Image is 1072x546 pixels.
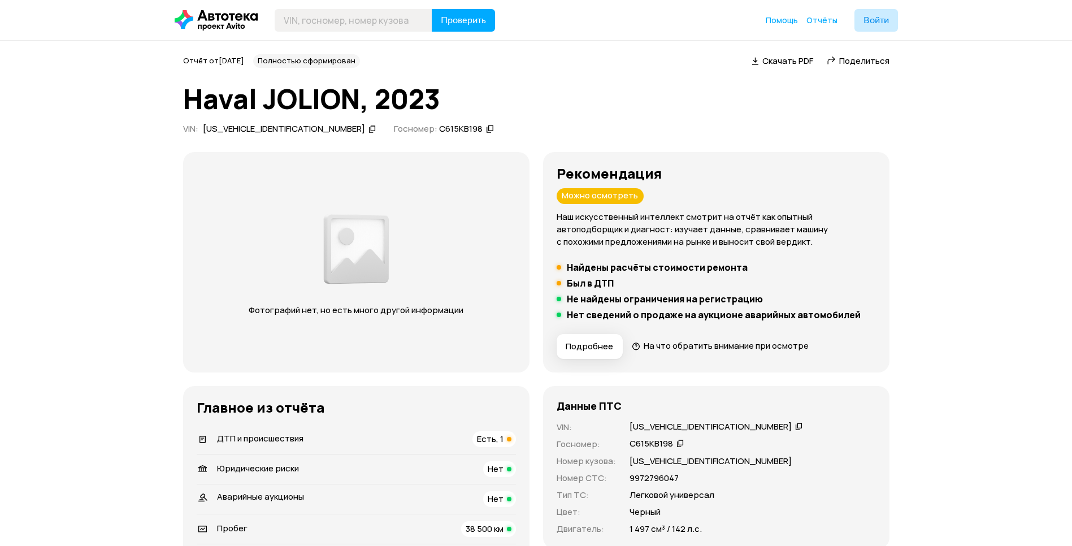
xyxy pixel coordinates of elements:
h3: Главное из отчёта [197,400,516,415]
span: VIN : [183,123,198,135]
img: d89e54fb62fcf1f0.png [320,208,392,291]
span: Скачать PDF [762,55,813,67]
p: Легковой универсал [630,489,714,501]
p: Фотографий нет, но есть много другой информации [238,304,475,317]
h5: Был в ДТП [567,278,614,289]
p: Двигатель : [557,523,616,535]
a: Помощь [766,15,798,26]
p: [US_VEHICLE_IDENTIFICATION_NUMBER] [630,455,792,467]
span: Нет [488,493,504,505]
a: На что обратить внимание при осмотре [632,340,809,352]
h4: Данные ПТС [557,400,622,412]
p: Госномер : [557,438,616,450]
div: Полностью сформирован [253,54,360,68]
span: Подробнее [566,341,613,352]
span: Проверить [441,16,486,25]
span: Войти [863,16,889,25]
p: Наш искусственный интеллект смотрит на отчёт как опытный автоподборщик и диагност: изучает данные... [557,211,876,248]
a: Скачать PDF [752,55,813,67]
div: [US_VEHICLE_IDENTIFICATION_NUMBER] [203,123,365,135]
div: С615КВ198 [630,438,673,450]
span: Помощь [766,15,798,25]
button: Войти [854,9,898,32]
span: Аварийные аукционы [217,491,304,502]
input: VIN, госномер, номер кузова [275,9,432,32]
span: ДТП и происшествия [217,432,303,444]
h3: Рекомендация [557,166,876,181]
h5: Найдены расчёты стоимости ремонта [567,262,748,273]
span: 38 500 км [466,523,504,535]
h5: Нет сведений о продаже на аукционе аварийных автомобилей [567,309,861,320]
p: VIN : [557,421,616,434]
h1: Haval JOLION, 2023 [183,84,889,114]
button: Проверить [432,9,495,32]
span: Нет [488,463,504,475]
div: [US_VEHICLE_IDENTIFICATION_NUMBER] [630,421,792,433]
span: На что обратить внимание при осмотре [644,340,809,352]
span: Госномер: [394,123,437,135]
p: Тип ТС : [557,489,616,501]
button: Подробнее [557,334,623,359]
p: Номер кузова : [557,455,616,467]
div: Можно осмотреть [557,188,644,204]
p: Номер СТС : [557,472,616,484]
p: Черный [630,506,661,518]
p: 1 497 см³ / 142 л.с. [630,523,702,535]
span: Пробег [217,522,248,534]
a: Отчёты [806,15,837,26]
span: Отчёт от [DATE] [183,55,244,66]
div: С615КВ198 [439,123,483,135]
span: Отчёты [806,15,837,25]
span: Поделиться [839,55,889,67]
a: Поделиться [827,55,889,67]
span: Юридические риски [217,462,299,474]
span: Есть, 1 [477,433,504,445]
p: Цвет : [557,506,616,518]
h5: Не найдены ограничения на регистрацию [567,293,763,305]
p: 9972796047 [630,472,679,484]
